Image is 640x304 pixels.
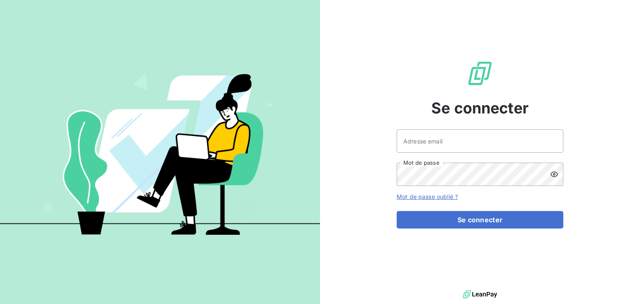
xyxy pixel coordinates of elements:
[467,60,493,87] img: Logo LeanPay
[397,129,563,153] input: placeholder
[431,97,529,119] span: Se connecter
[397,211,563,229] button: Se connecter
[397,193,458,200] a: Mot de passe oublié ?
[463,288,497,301] img: logo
